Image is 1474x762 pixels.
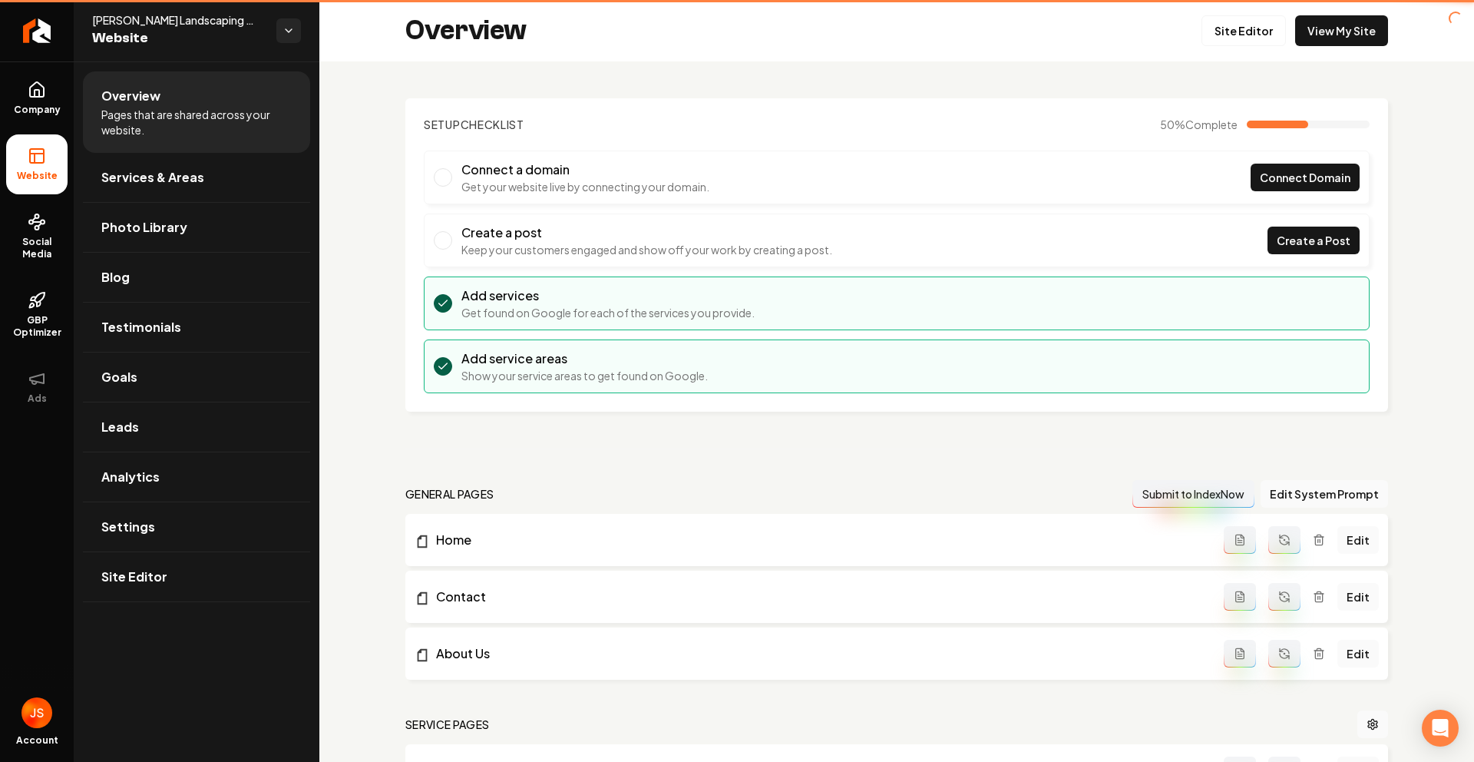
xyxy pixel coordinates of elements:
a: Social Media [6,200,68,273]
a: Edit [1337,640,1379,668]
span: Setup [424,118,461,131]
span: Services & Areas [101,168,204,187]
h2: Overview [405,15,527,46]
a: About Us [415,644,1224,663]
a: GBP Optimizer [6,279,68,351]
span: Account [16,734,58,747]
span: Create a Post [1277,233,1350,249]
button: Add admin page prompt [1224,526,1256,554]
span: [PERSON_NAME] Landscaping LLC [92,12,264,28]
span: Website [11,170,64,182]
h2: general pages [405,486,494,502]
span: Testimonials [101,318,181,336]
span: Leads [101,418,139,436]
h3: Add services [461,287,755,305]
a: Site Editor [1201,15,1286,46]
span: Overview [101,87,160,105]
span: Blog [101,268,130,287]
h3: Add service areas [461,350,708,368]
span: GBP Optimizer [6,314,68,339]
h3: Create a post [461,224,832,242]
span: Analytics [101,468,160,486]
p: Get found on Google for each of the services you provide. [461,305,755,320]
a: Edit [1337,583,1379,611]
a: Company [6,68,68,128]
button: Open user button [21,697,52,728]
button: Ads [6,357,68,417]
h2: Checklist [424,117,524,132]
button: Edit System Prompt [1261,480,1388,508]
a: Photo Library [83,203,310,252]
span: Social Media [6,236,68,260]
span: Photo Library [101,218,187,237]
a: View My Site [1295,15,1388,46]
span: Ads [21,393,53,405]
span: Goals [101,368,137,386]
a: Settings [83,502,310,552]
a: Connect Domain [1251,164,1360,191]
a: Create a Post [1267,227,1360,254]
span: Site Editor [101,568,167,586]
button: Submit to IndexNow [1132,480,1254,508]
button: Add admin page prompt [1224,583,1256,611]
a: Services & Areas [83,153,310,202]
a: Site Editor [83,552,310,601]
a: Blog [83,253,310,302]
p: Show your service areas to get found on Google. [461,368,708,383]
p: Get your website live by connecting your domain. [461,179,709,194]
a: Home [415,531,1224,549]
a: Testimonials [83,303,310,352]
p: Keep your customers engaged and show off your work by creating a post. [461,242,832,257]
span: Settings [101,518,155,536]
a: Leads [83,403,310,452]
a: Edit [1337,526,1379,554]
a: Analytics [83,452,310,502]
span: Website [92,28,264,49]
h2: Service Pages [405,717,490,732]
span: 50 % [1160,117,1238,132]
span: Complete [1185,118,1238,131]
h3: Connect a domain [461,161,709,179]
a: Goals [83,353,310,402]
button: Add admin page prompt [1224,640,1256,668]
img: James Shamoun [21,697,52,728]
span: Company [8,104,67,116]
span: Connect Domain [1260,170,1350,186]
a: Contact [415,588,1224,606]
img: Rebolt Logo [23,18,51,43]
div: Open Intercom Messenger [1422,710,1459,747]
span: Pages that are shared across your website. [101,107,292,137]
